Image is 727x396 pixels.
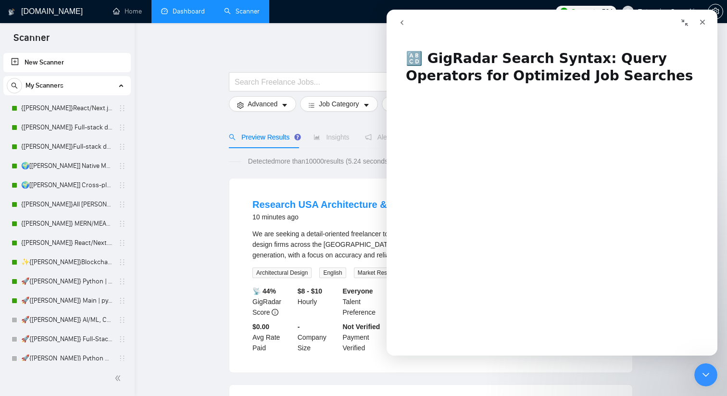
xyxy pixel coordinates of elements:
b: $0.00 [252,323,269,331]
span: Insights [313,133,349,141]
a: ✨{[PERSON_NAME]}Blockchain WW [21,253,113,272]
span: holder [118,335,126,343]
span: user [625,8,631,15]
a: 🚀{[PERSON_NAME]} Python AI/ML Integrations [21,349,113,368]
a: setting [708,8,723,15]
div: Talent Preference [341,286,386,318]
span: Preview Results [229,133,298,141]
span: Detected more than 10000 results (5.24 seconds) [241,156,397,166]
span: My Scanners [25,76,63,95]
span: caret-down [363,102,370,109]
a: 🚀{[PERSON_NAME]} Full-Stack Python (Backend + Frontend) [21,330,113,349]
span: holder [118,258,126,266]
span: bars [308,102,315,109]
b: 📡 44% [252,287,276,295]
a: 🚀{[PERSON_NAME]} AI/ML, Custom Models, and LLM Development [21,310,113,330]
span: holder [118,104,126,112]
a: 🌍[[PERSON_NAME]] Native Mobile WW [21,156,113,176]
a: dashboardDashboard [161,7,205,15]
span: holder [118,143,126,151]
span: holder [118,124,126,131]
div: Avg Rate Paid [251,321,296,353]
img: logo [8,4,15,20]
span: holder [118,201,126,208]
div: GigRadar Score [251,286,296,318]
span: info-circle [272,309,278,316]
div: Hourly [296,286,341,318]
span: Architectural Design [252,268,312,278]
a: searchScanner [224,7,260,15]
div: Payment Verified [341,321,386,353]
a: 🚀{[PERSON_NAME]} Python | Django | AI / [21,272,113,291]
span: holder [118,181,126,189]
b: Not Verified [343,323,380,331]
button: barsJob Categorycaret-down [300,96,377,112]
button: settingAdvancedcaret-down [229,96,296,112]
span: Market Research [354,268,405,278]
img: upwork-logo.png [560,8,568,15]
a: {[PERSON_NAME]} React/Next.js/Node.js (Long-term, All Niches) [21,233,113,253]
a: {[PERSON_NAME]}Full-stack devs WW (<1 month) - pain point [21,137,113,156]
span: 564 [602,6,613,17]
span: holder [118,355,126,362]
span: holder [118,220,126,228]
li: New Scanner [3,53,131,72]
span: Scanner [6,31,57,51]
a: 🚀{[PERSON_NAME]} Main | python | django | AI (+less than 30 h) [21,291,113,310]
input: Search Freelance Jobs... [235,76,491,88]
span: double-left [114,373,124,383]
span: caret-down [281,102,288,109]
span: holder [118,162,126,170]
span: English [319,268,346,278]
a: homeHome [113,7,142,15]
a: {[PERSON_NAME]}All [PERSON_NAME] - web [НАДО ПЕРЕДЕЛАТЬ] [21,195,113,214]
span: search [7,82,22,89]
span: search [229,134,236,141]
iframe: Intercom live chat [387,10,717,356]
span: holder [118,278,126,285]
a: New Scanner [11,53,123,72]
b: - [298,323,300,331]
b: $8 - $10 [298,287,322,295]
span: holder [118,297,126,305]
a: {[PERSON_NAME]}React/Next.js/Node.js (Long-term, All Niches) [21,99,113,118]
div: Experience Level [386,286,431,318]
span: Advanced [248,99,277,109]
span: notification [365,134,372,141]
span: Alerts [365,133,395,141]
div: Company Size [296,321,341,353]
a: {[PERSON_NAME]} MERN/MEAN (Enterprise & SaaS) [21,214,113,233]
iframe: Intercom live chat [694,363,717,386]
span: holder [118,239,126,247]
span: setting [237,102,244,109]
div: 10 minutes ago [252,211,451,223]
a: Research USA Architecture & Design Firms [252,199,451,210]
span: holder [118,316,126,324]
button: setting [708,4,723,19]
span: Job Category [319,99,359,109]
b: Everyone [343,287,373,295]
a: {[PERSON_NAME]} Full-stack devs WW - pain point [21,118,113,137]
div: We are seeking a detail-oriented freelancer to research and compile a list of verified contact de... [252,229,609,260]
div: Member Since [386,321,431,353]
span: area-chart [313,134,320,141]
span: Connects: [571,6,600,17]
button: search [7,78,22,93]
div: Tooltip anchor [293,133,302,141]
button: folderJobscaret-down [382,96,434,112]
a: 🌍[[PERSON_NAME]] Cross-platform Mobile WW [21,176,113,195]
